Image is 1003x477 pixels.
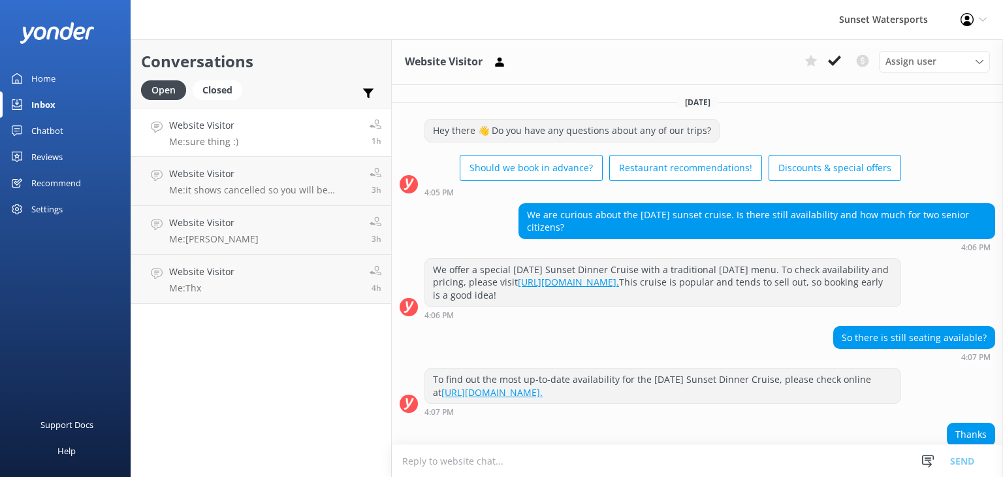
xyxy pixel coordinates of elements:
strong: 4:05 PM [424,189,454,197]
strong: 4:06 PM [961,244,991,252]
div: Oct 03 2025 03:07pm (UTC -05:00) America/Cancun [833,352,995,361]
a: Website VisitorMe:Thx4h [131,255,391,304]
div: Chatbot [31,118,63,144]
div: Oct 03 2025 03:05pm (UTC -05:00) America/Cancun [424,188,901,197]
p: Me: it shows cancelled so you will be automatically refunded [169,184,360,196]
h3: Website Visitor [405,54,483,71]
div: Recommend [31,170,81,196]
h4: Website Visitor [169,216,259,230]
a: [URL][DOMAIN_NAME]. [441,386,543,399]
div: Support Docs [40,412,93,438]
h4: Website Visitor [169,265,234,279]
a: Website VisitorMe:it shows cancelled so you will be automatically refunded3h [131,157,391,206]
strong: 4:07 PM [961,354,991,361]
span: Oct 03 2025 03:07pm (UTC -05:00) America/Cancun [372,135,381,146]
strong: 4:06 PM [424,312,454,320]
img: yonder-white-logo.png [20,22,95,44]
p: Me: Thx [169,282,234,294]
span: [DATE] [677,97,718,108]
button: Restaurant recommendations! [609,155,762,181]
div: Inbox [31,91,56,118]
strong: 4:07 PM [424,408,454,416]
button: Discounts & special offers [769,155,901,181]
a: Closed [193,82,249,97]
div: So there is still seating available? [834,327,995,349]
div: Home [31,65,56,91]
div: Oct 03 2025 03:06pm (UTC -05:00) America/Cancun [424,310,901,320]
div: Hey there 👋 Do you have any questions about any of our trips? [425,120,719,142]
div: Assign User [879,51,990,72]
a: Website VisitorMe:[PERSON_NAME]3h [131,206,391,255]
div: We offer a special [DATE] Sunset Dinner Cruise with a traditional [DATE] menu. To check availabil... [425,259,900,306]
a: [URL][DOMAIN_NAME]. [518,276,619,288]
p: Me: sure thing :) [169,136,238,148]
div: Thanks [947,423,995,446]
span: Oct 03 2025 01:13pm (UTC -05:00) America/Cancun [372,233,381,244]
div: We are curious about the [DATE] sunset cruise. Is there still availability and how much for two s... [519,204,995,238]
div: Closed [193,80,242,100]
span: Oct 03 2025 12:02pm (UTC -05:00) America/Cancun [372,282,381,293]
a: Open [141,82,193,97]
button: Should we book in advance? [460,155,603,181]
div: To find out the most up-to-date availability for the [DATE] Sunset Dinner Cruise, please check on... [425,369,900,403]
a: Website VisitorMe:sure thing :)1h [131,108,391,157]
h4: Website Visitor [169,167,360,181]
span: Assign user [885,54,936,69]
p: Me: [PERSON_NAME] [169,233,259,245]
div: Help [57,438,76,464]
div: Oct 03 2025 03:06pm (UTC -05:00) America/Cancun [518,242,995,252]
div: Settings [31,196,63,222]
div: Open [141,80,186,100]
h2: Conversations [141,49,381,74]
div: Oct 03 2025 03:07pm (UTC -05:00) America/Cancun [424,407,901,416]
div: Reviews [31,144,63,170]
h4: Website Visitor [169,118,238,133]
span: Oct 03 2025 01:45pm (UTC -05:00) America/Cancun [372,184,381,195]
